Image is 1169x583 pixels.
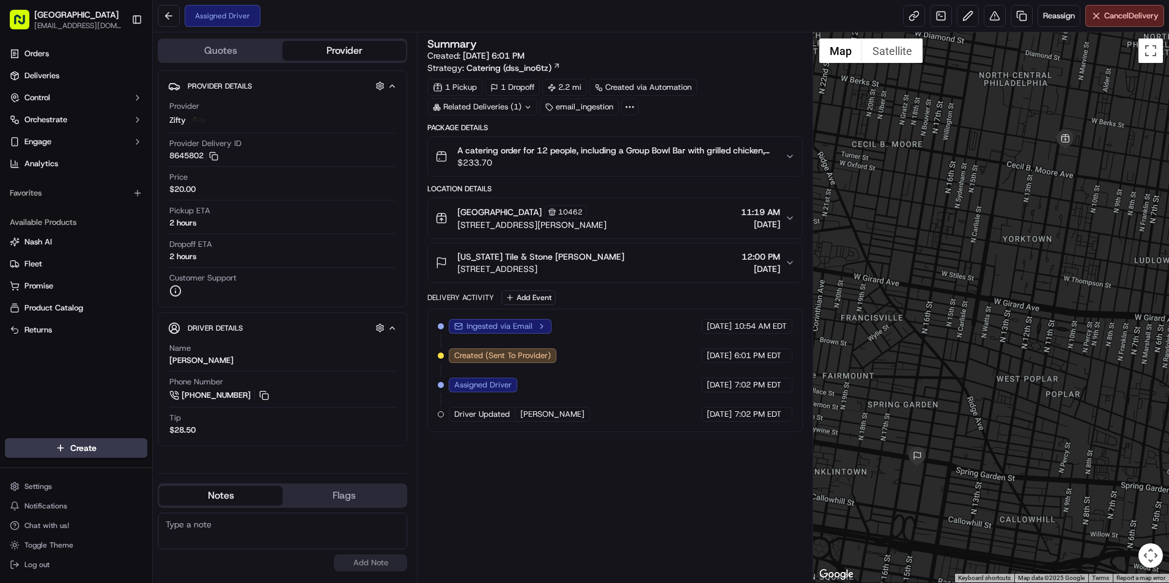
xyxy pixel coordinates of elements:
[5,213,147,232] div: Available Products
[427,98,537,116] div: Related Deliveries (1)
[454,409,510,420] span: Driver Updated
[5,88,147,108] button: Control
[103,189,108,199] span: •
[98,268,201,290] a: 💻API Documentation
[427,50,525,62] span: Created:
[734,350,781,361] span: 6:01 PM EDT
[110,222,135,232] span: [DATE]
[169,205,210,216] span: Pickup ETA
[116,273,196,285] span: API Documentation
[10,258,142,269] a: Fleet
[1085,5,1164,27] button: CancelDelivery
[454,350,551,361] span: Created (Sent To Provider)
[24,560,50,570] span: Log out
[282,486,406,505] button: Flags
[169,138,242,149] span: Provider Delivery ID
[24,324,52,335] span: Returns
[169,172,188,183] span: Price
[5,438,147,458] button: Create
[32,79,220,92] input: Got a question? Start typing here...
[10,302,142,313] a: Product Catalog
[457,219,607,231] span: [STREET_ADDRESS][PERSON_NAME]
[741,218,780,230] span: [DATE]
[10,237,142,248] a: Nash AI
[5,232,147,252] button: Nash AI
[5,254,147,274] button: Fleet
[5,320,147,340] button: Returns
[24,302,83,313] span: Product Catalog
[5,517,147,534] button: Chat with us!
[1018,574,1085,581] span: Map data ©2025 Google
[55,117,201,129] div: Start new chat
[734,409,781,420] span: 7:02 PM EDT
[457,144,775,156] span: A catering order for 12 people, including a Group Bowl Bar with grilled chicken, various fresh to...
[463,50,525,61] span: [DATE] 6:01 PM
[24,223,34,233] img: 1736555255976-a54dd68f-1ca7-489b-9aae-adbdc363a1c4
[24,521,69,530] span: Chat with us!
[24,190,34,200] img: 1736555255976-a54dd68f-1ca7-489b-9aae-adbdc363a1c4
[24,92,50,103] span: Control
[55,129,168,139] div: We're available if you need us!
[169,413,181,424] span: Tip
[169,343,191,354] span: Name
[457,206,542,218] span: [GEOGRAPHIC_DATA]
[5,497,147,515] button: Notifications
[454,380,512,391] span: Assigned Driver
[707,350,732,361] span: [DATE]
[542,79,587,96] div: 2.2 mi
[103,274,113,284] div: 💻
[457,156,775,169] span: $233.70
[24,158,58,169] span: Analytics
[24,48,49,59] span: Orders
[5,5,127,34] button: [GEOGRAPHIC_DATA][EMAIL_ADDRESS][DOMAIN_NAME]
[159,41,282,61] button: Quotes
[485,79,540,96] div: 1 Dropoff
[862,38,923,63] button: Show satellite imagery
[5,132,147,152] button: Engage
[707,409,732,420] span: [DATE]
[12,178,32,197] img: Klarizel Pensader
[168,318,397,338] button: Driver Details
[1092,574,1109,581] a: Terms (opens in new tab)
[169,389,271,402] a: [PHONE_NUMBER]
[169,150,218,161] button: 8645802
[26,117,48,139] img: 1724597045416-56b7ee45-8013-43a0-a6f9-03cb97ddad50
[428,137,802,176] button: A catering order for 12 people, including a Group Bowl Bar with grilled chicken, various fresh to...
[24,501,67,511] span: Notifications
[103,222,108,232] span: •
[34,21,122,31] button: [EMAIL_ADDRESS][DOMAIN_NAME]
[427,293,494,302] div: Delivery Activity
[12,274,22,284] div: 📗
[427,38,477,50] h3: Summary
[5,276,147,296] button: Promise
[10,280,142,291] a: Promise
[70,442,97,454] span: Create
[169,184,196,195] span: $20.00
[1043,10,1075,21] span: Reassign
[1138,38,1163,63] button: Toggle fullscreen view
[10,324,142,335] a: Returns
[24,237,52,248] span: Nash AI
[12,117,34,139] img: 1736555255976-a54dd68f-1ca7-489b-9aae-adbdc363a1c4
[282,41,406,61] button: Provider
[188,323,243,333] span: Driver Details
[110,189,135,199] span: [DATE]
[501,290,556,305] button: Add Event
[428,198,802,238] button: [GEOGRAPHIC_DATA]10462[STREET_ADDRESS][PERSON_NAME]11:19 AM[DATE]
[12,12,37,37] img: Nash
[734,321,787,332] span: 10:54 AM EDT
[12,159,82,169] div: Past conversations
[190,156,223,171] button: See all
[816,566,857,582] img: Google
[589,79,697,96] a: Created via Automation
[427,62,561,74] div: Strategy:
[5,298,147,318] button: Product Catalog
[5,154,147,174] a: Analytics
[466,62,551,74] span: Catering (dss_ino6tz)
[24,273,94,285] span: Knowledge Base
[169,218,196,229] div: 2 hours
[742,263,780,275] span: [DATE]
[169,425,196,436] div: $28.50
[7,268,98,290] a: 📗Knowledge Base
